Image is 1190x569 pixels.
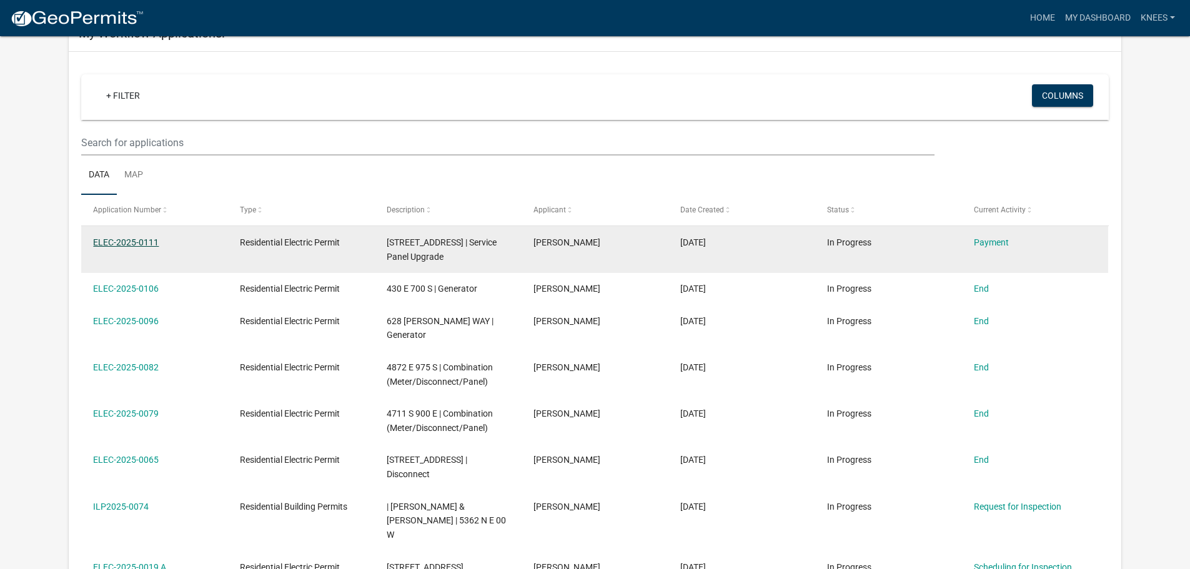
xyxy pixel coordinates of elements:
[1060,6,1136,30] a: My Dashboard
[522,195,668,225] datatable-header-cell: Applicant
[533,408,600,418] span: Levi Biggs
[680,205,724,214] span: Date Created
[1136,6,1180,30] a: Knees
[533,316,600,326] span: Levi Biggs
[93,502,149,512] a: ILP2025-0074
[974,205,1026,214] span: Current Activity
[827,284,871,294] span: In Progress
[387,284,477,294] span: 430 E 700 S | Generator
[387,408,493,433] span: 4711 S 900 E | Combination (Meter/Disconnect/Panel)
[240,502,347,512] span: Residential Building Permits
[533,502,600,512] span: Levi Biggs
[1025,6,1060,30] a: Home
[974,362,989,372] a: End
[974,284,989,294] a: End
[680,316,706,326] span: 08/20/2025
[96,84,150,107] a: + Filter
[387,362,493,387] span: 4872 E 975 S | Combination (Meter/Disconnect/Panel)
[533,455,600,465] span: Levi Biggs
[974,316,989,326] a: End
[387,205,425,214] span: Description
[827,237,871,247] span: In Progress
[974,408,989,418] a: End
[680,237,706,247] span: 09/15/2025
[533,237,600,247] span: Levi Biggs
[387,237,497,262] span: 400 W 6TH ST | Service Panel Upgrade
[240,205,256,214] span: Type
[81,195,228,225] datatable-header-cell: Application Number
[387,502,506,540] span: | Biggs Levi & Branden Biggs | 5362 N E 00 W
[827,455,871,465] span: In Progress
[117,156,151,195] a: Map
[228,195,375,225] datatable-header-cell: Type
[680,408,706,418] span: 07/16/2025
[93,455,159,465] a: ELEC-2025-0065
[240,316,340,326] span: Residential Electric Permit
[387,316,493,340] span: 628 WES WAY | Generator
[375,195,522,225] datatable-header-cell: Description
[827,362,871,372] span: In Progress
[827,316,871,326] span: In Progress
[680,284,706,294] span: 09/04/2025
[815,195,961,225] datatable-header-cell: Status
[668,195,815,225] datatable-header-cell: Date Created
[974,455,989,465] a: End
[533,362,600,372] span: Levi Biggs
[974,502,1061,512] a: Request for Inspection
[533,205,566,214] span: Applicant
[81,156,117,195] a: Data
[961,195,1108,225] datatable-header-cell: Current Activity
[93,362,159,372] a: ELEC-2025-0082
[240,237,340,247] span: Residential Electric Permit
[680,455,706,465] span: 06/10/2025
[974,237,1009,247] a: Payment
[827,408,871,418] span: In Progress
[827,205,849,214] span: Status
[680,362,706,372] span: 07/23/2025
[240,455,340,465] span: Residential Electric Permit
[680,502,706,512] span: 04/03/2025
[240,408,340,418] span: Residential Electric Permit
[93,237,159,247] a: ELEC-2025-0111
[81,130,934,156] input: Search for applications
[387,455,467,479] span: 5903 S DELMAR RD | Disconnect
[93,284,159,294] a: ELEC-2025-0106
[533,284,600,294] span: Levi Biggs
[93,205,161,214] span: Application Number
[827,502,871,512] span: In Progress
[93,316,159,326] a: ELEC-2025-0096
[93,408,159,418] a: ELEC-2025-0079
[240,284,340,294] span: Residential Electric Permit
[240,362,340,372] span: Residential Electric Permit
[1032,84,1093,107] button: Columns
